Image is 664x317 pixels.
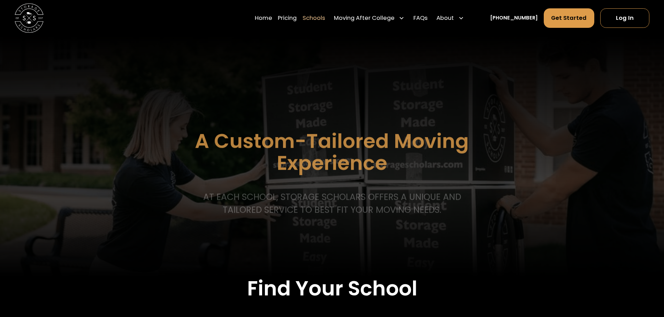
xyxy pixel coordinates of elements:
[15,3,44,32] a: home
[200,191,464,217] p: At each school, storage scholars offers a unique and tailored service to best fit your Moving needs.
[436,14,454,23] div: About
[15,3,44,32] img: Storage Scholars main logo
[255,8,272,28] a: Home
[303,8,325,28] a: Schools
[334,14,395,23] div: Moving After College
[158,130,506,174] h1: A Custom-Tailored Moving Experience
[544,8,595,28] a: Get Started
[434,8,467,28] div: About
[278,8,297,28] a: Pricing
[413,8,428,28] a: FAQs
[331,8,408,28] div: Moving After College
[490,14,538,22] a: [PHONE_NUMBER]
[71,276,593,301] h2: Find Your School
[600,8,649,28] a: Log In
